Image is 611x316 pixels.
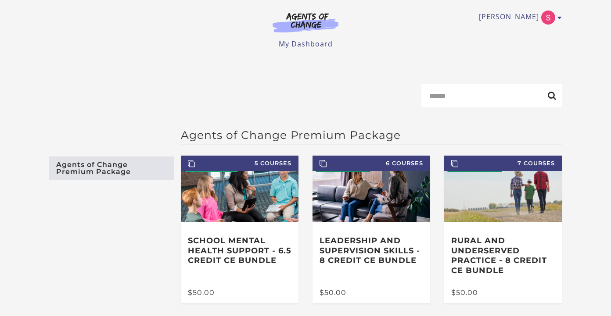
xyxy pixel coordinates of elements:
[263,12,348,32] img: Agents of Change Logo
[188,289,291,296] div: $50.00
[181,156,298,303] a: 5 Courses School Mental Health Support - 6.5 Credit CE Bundle $50.00
[320,236,423,266] h3: Leadership and Supervision Skills - 8 Credit CE Bundle
[444,156,562,303] a: 7 Courses Rural and Underserved Practice - 8 Credit CE Bundle $50.00
[320,289,423,296] div: $50.00
[451,289,555,296] div: $50.00
[279,39,333,49] a: My Dashboard
[181,128,562,142] h2: Agents of Change Premium Package
[479,11,557,25] a: Toggle menu
[313,156,430,303] a: 6 Courses Leadership and Supervision Skills - 8 Credit CE Bundle $50.00
[188,236,291,266] h3: School Mental Health Support - 6.5 Credit CE Bundle
[444,156,562,171] span: 7 Courses
[181,156,298,171] span: 5 Courses
[313,156,430,171] span: 6 Courses
[451,236,555,275] h3: Rural and Underserved Practice - 8 Credit CE Bundle
[49,156,174,180] a: Agents of Change Premium Package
